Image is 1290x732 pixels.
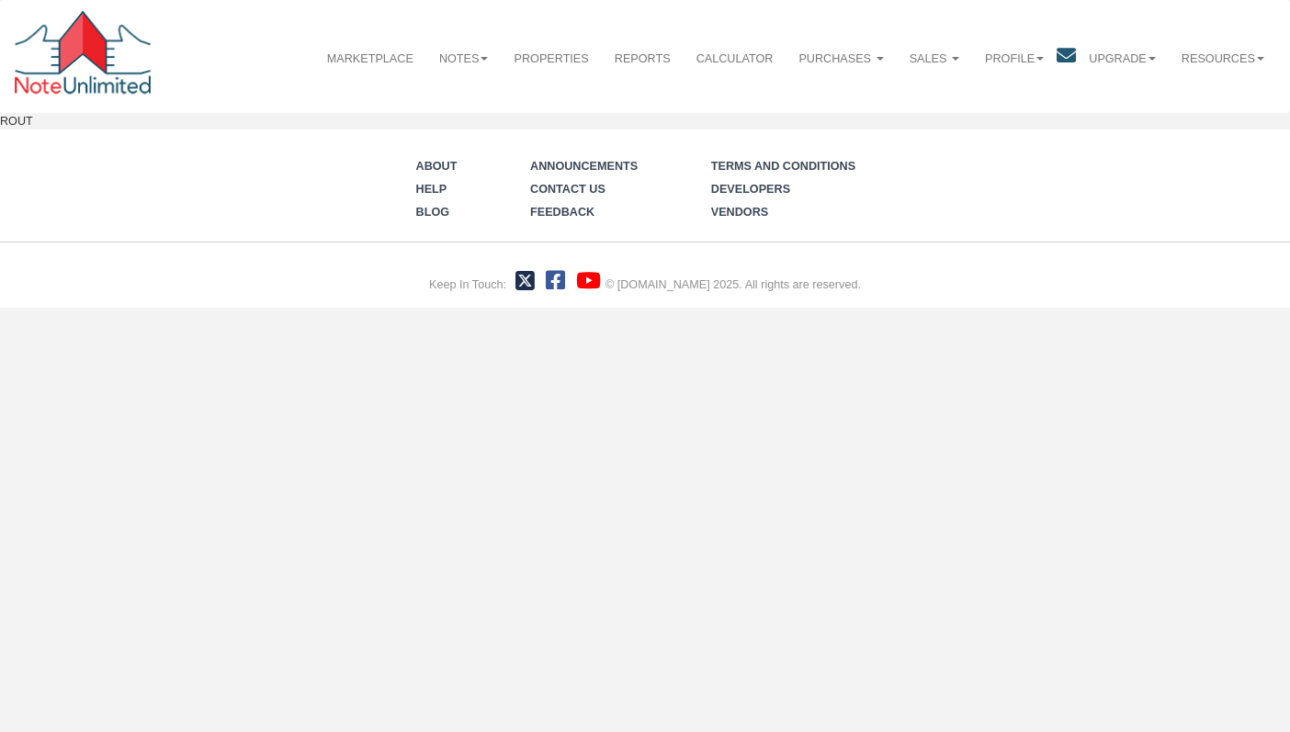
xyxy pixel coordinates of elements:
a: Notes [426,37,502,81]
a: About [416,160,458,173]
a: Contact Us [530,183,605,196]
a: Calculator [684,37,786,81]
a: Vendors [711,206,768,219]
a: Blog [416,206,449,219]
a: Developers [711,183,790,196]
a: Announcements [530,160,638,173]
a: Resources [1169,37,1277,81]
a: Sales [897,37,972,81]
a: Properties [502,37,602,81]
a: Upgrade [1076,37,1169,81]
a: Terms and Conditions [711,160,855,173]
div: © [DOMAIN_NAME] 2025. All rights are reserved. [605,276,861,293]
a: Feedback [530,206,594,219]
div: Keep In Touch: [429,276,506,293]
a: Marketplace [314,37,426,81]
a: Reports [602,37,684,81]
a: Help [416,183,447,196]
a: Profile [972,37,1057,81]
a: Purchases [786,37,896,81]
